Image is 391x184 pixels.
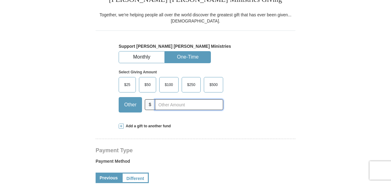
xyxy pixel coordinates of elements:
span: $ [145,99,155,110]
span: $100 [162,80,176,89]
span: $250 [184,80,199,89]
button: One-Time [165,51,211,63]
span: Add a gift to another fund [124,124,171,129]
button: Monthly [119,51,164,63]
span: $50 [141,80,154,89]
label: Payment Method [96,158,295,167]
a: Different [122,173,149,183]
a: Previous [96,173,122,183]
span: Other [121,100,140,109]
span: $500 [206,80,221,89]
input: Other Amount [155,99,223,110]
h5: Support [PERSON_NAME] [PERSON_NAME] Ministries [119,44,272,49]
span: $25 [121,80,133,89]
strong: Select Giving Amount [119,70,157,74]
h4: Payment Type [96,148,295,153]
div: Together, we're helping people all over the world discover the greatest gift that has ever been g... [96,12,295,24]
